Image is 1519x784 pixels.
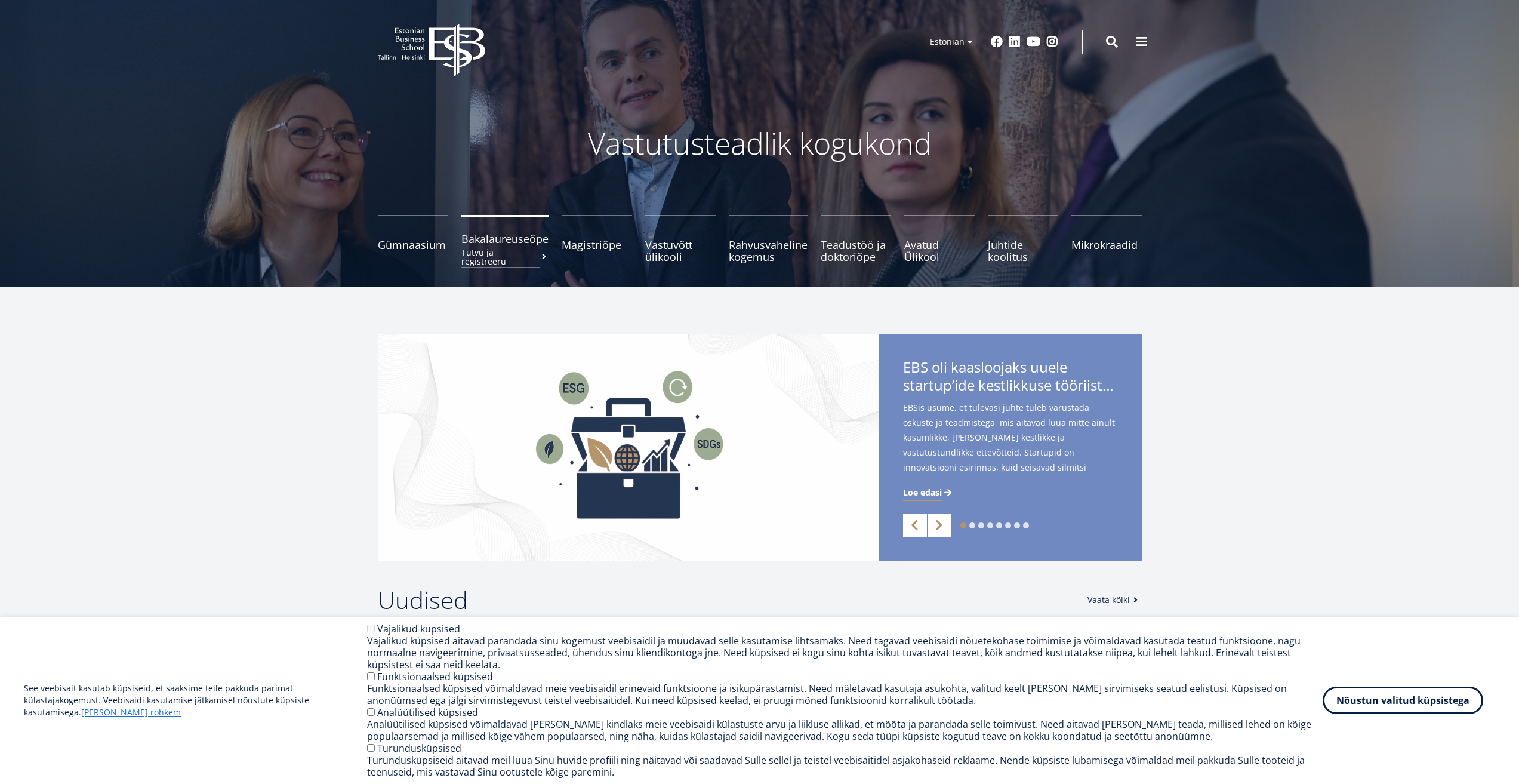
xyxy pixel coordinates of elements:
[378,215,448,263] a: Gümnaasium
[1005,522,1011,528] a: 6
[1027,36,1040,48] a: Youtube
[461,215,549,263] a: BakalaureuseõpeTutvu ja registreeru
[377,622,460,635] label: Vajalikud küpsised
[904,239,975,263] span: Avatud Ülikool
[903,400,1118,494] span: EBSis usume, et tulevasi juhte tuleb varustada oskuste ja teadmistega, mis aitavad luua mitte ain...
[1046,36,1058,48] a: Instagram
[378,239,448,251] span: Gümnaasium
[562,239,632,251] span: Magistriõpe
[367,682,1323,706] div: Funktsionaalsed küpsised võimaldavad meie veebisaidil erinevaid funktsioone ja isikupärastamist. ...
[24,682,367,718] p: See veebisait kasutab küpsiseid, et saaksime teile pakkuda parimat külastajakogemust. Veebisaidi ...
[903,514,927,537] a: Previous
[988,215,1058,263] a: Juhtide koolitus
[969,522,975,528] a: 2
[461,248,549,266] small: Tutvu ja registreeru
[821,239,891,263] span: Teadustöö ja doktoriõpe
[378,585,1076,615] h2: Uudised
[978,522,984,528] a: 3
[367,635,1323,671] div: Vajalikud küpsised aitavad parandada sinu kogemust veebisaidil ja muudavad selle kasutamise lihts...
[1071,239,1142,251] span: Mikrokraadid
[367,718,1323,742] div: Analüütilised küpsised võimaldavad [PERSON_NAME] kindlaks meie veebisaidi külastuste arvu ja liik...
[960,522,966,528] a: 1
[645,215,716,263] a: Vastuvõtt ülikooli
[81,706,181,718] a: [PERSON_NAME] rohkem
[1014,522,1020,528] a: 7
[645,239,716,263] span: Vastuvõtt ülikooli
[1071,215,1142,263] a: Mikrokraadid
[443,125,1076,161] p: Vastutusteadlik kogukond
[903,487,942,499] span: Loe edasi
[996,522,1002,528] a: 5
[928,514,951,537] a: Next
[987,522,993,528] a: 4
[378,334,879,561] img: Startup toolkit image
[377,742,461,755] label: Turundusküpsised
[1087,594,1142,606] a: Vaata kõiki
[367,754,1323,778] div: Turundusküpsiseid aitavad meil luua Sinu huvide profiili ning näitavad või saadavad Sulle sellel ...
[904,215,975,263] a: Avatud Ülikool
[1009,36,1021,48] a: Linkedin
[821,215,891,263] a: Teadustöö ja doktoriõpe
[1023,522,1029,528] a: 8
[461,233,549,245] span: Bakalaureuseõpe
[729,239,808,263] span: Rahvusvaheline kogemus
[377,706,478,719] label: Analüütilised küpsised
[988,239,1058,263] span: Juhtide koolitus
[1323,687,1483,714] button: Nõustun valitud küpsistega
[903,358,1118,398] span: EBS oli kaasloojaks uuele
[991,36,1003,48] a: Facebook
[562,215,632,263] a: Magistriõpe
[377,670,493,683] label: Funktsionaalsed küpsised
[903,376,1118,394] span: startup’ide kestlikkuse tööriistakastile
[903,487,954,499] a: Loe edasi
[729,215,808,263] a: Rahvusvaheline kogemus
